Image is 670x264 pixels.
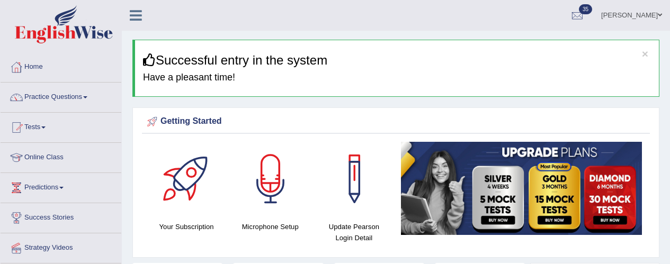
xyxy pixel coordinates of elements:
a: Practice Questions [1,83,121,109]
a: Home [1,52,121,79]
a: Online Class [1,143,121,169]
h4: Update Pearson Login Detail [317,221,390,243]
a: Strategy Videos [1,233,121,260]
h3: Successful entry in the system [143,53,651,67]
button: × [642,48,648,59]
a: Predictions [1,173,121,199]
img: small5.jpg [401,142,642,235]
span: 35 [579,4,592,14]
a: Tests [1,113,121,139]
h4: Have a pleasant time! [143,72,651,83]
h4: Your Subscription [150,221,223,232]
h4: Microphone Setup [234,221,307,232]
a: Success Stories [1,203,121,230]
div: Getting Started [145,114,647,130]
